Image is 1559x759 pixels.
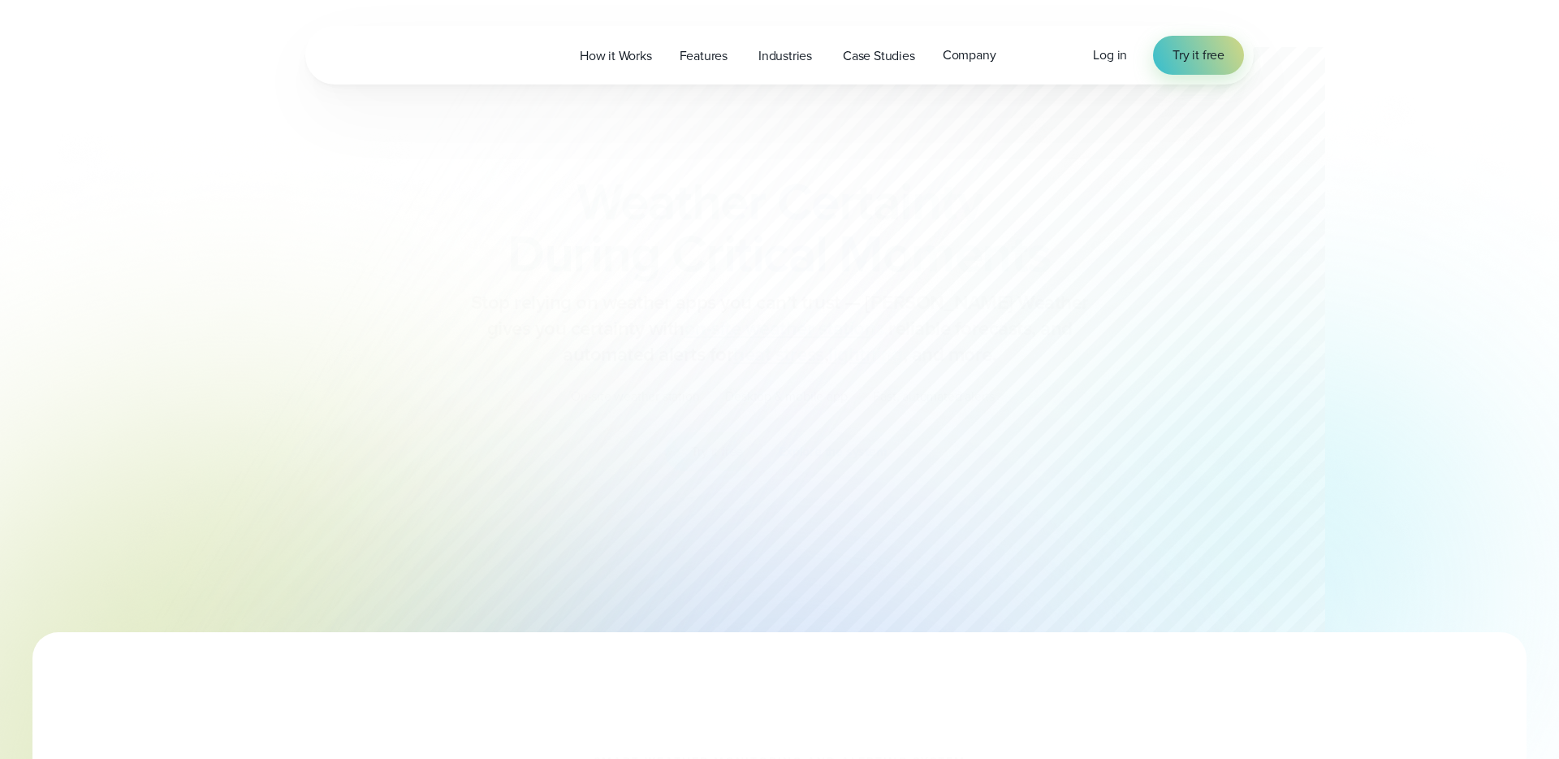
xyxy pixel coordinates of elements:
span: Log in [1093,46,1127,64]
a: How it Works [566,39,666,72]
a: Try it free [1153,36,1244,75]
span: How it Works [580,46,652,66]
a: Case Studies [829,39,929,72]
span: Try it free [1172,46,1224,65]
span: Case Studies [843,46,915,66]
span: Features [680,46,728,66]
span: Industries [758,46,812,66]
span: Company [943,46,996,65]
a: Log in [1093,46,1127,65]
